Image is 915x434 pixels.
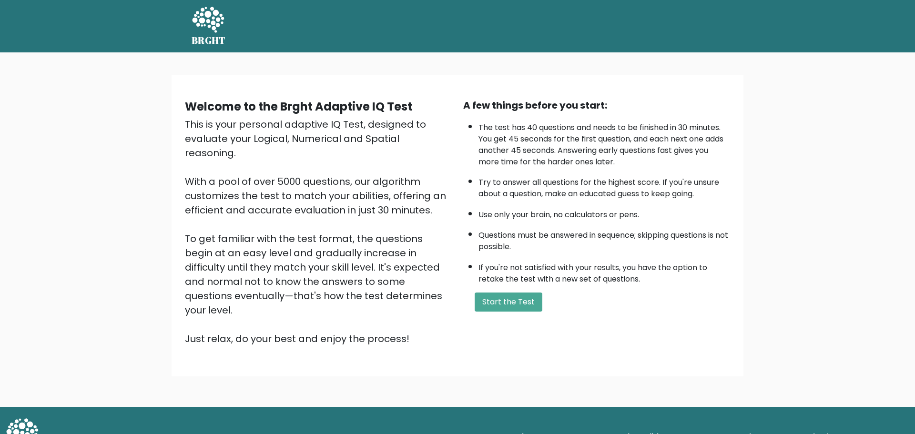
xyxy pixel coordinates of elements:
[478,204,730,221] li: Use only your brain, no calculators or pens.
[185,99,412,114] b: Welcome to the Brght Adaptive IQ Test
[463,98,730,112] div: A few things before you start:
[192,4,226,49] a: BRGHT
[475,293,542,312] button: Start the Test
[478,117,730,168] li: The test has 40 questions and needs to be finished in 30 minutes. You get 45 seconds for the firs...
[185,117,452,346] div: This is your personal adaptive IQ Test, designed to evaluate your Logical, Numerical and Spatial ...
[478,225,730,252] li: Questions must be answered in sequence; skipping questions is not possible.
[192,35,226,46] h5: BRGHT
[478,257,730,285] li: If you're not satisfied with your results, you have the option to retake the test with a new set ...
[478,172,730,200] li: Try to answer all questions for the highest score. If you're unsure about a question, make an edu...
